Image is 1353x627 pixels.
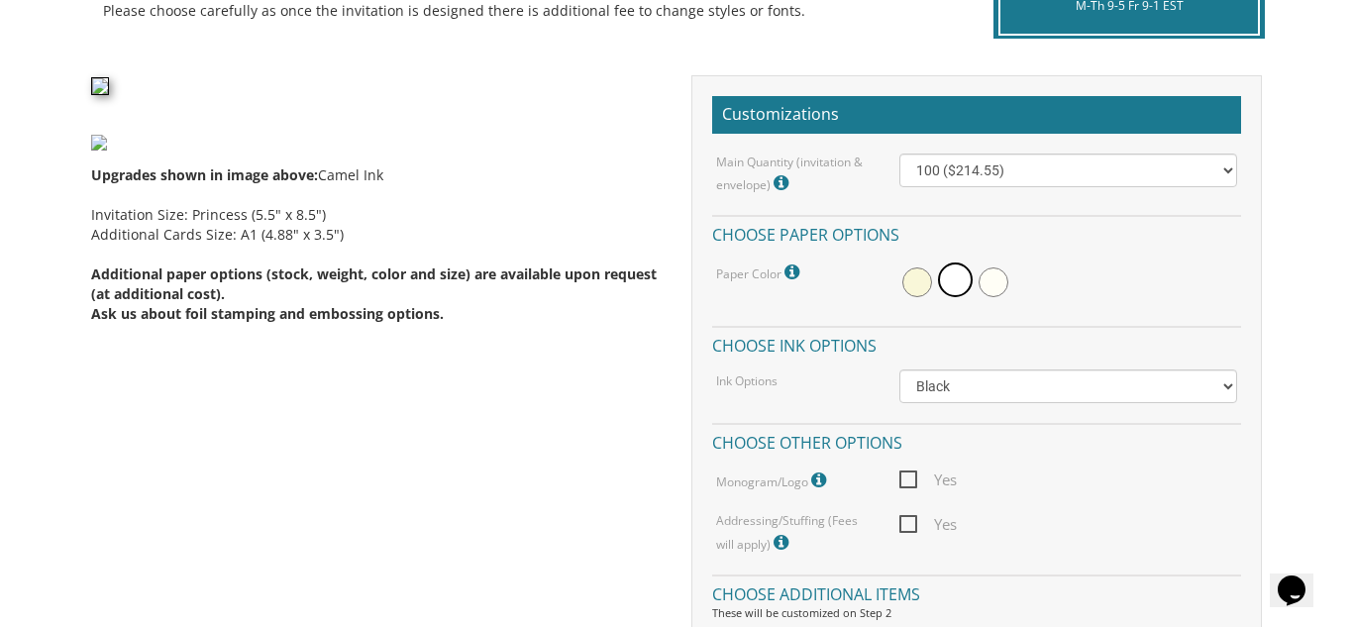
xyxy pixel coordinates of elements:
h4: Choose paper options [712,215,1241,250]
label: Monogram/Logo [716,468,831,493]
img: filter [91,77,109,95]
h2: Customizations [712,96,1241,134]
label: Ink Options [716,372,778,389]
span: Ask us about foil stamping and embossing options. [91,304,444,323]
span: Upgrades shown in image above: [91,165,318,184]
h4: Choose other options [712,423,1241,458]
h4: Choose ink options [712,326,1241,361]
label: Main Quantity (invitation & envelope) [716,154,870,196]
label: Paper Color [716,260,804,285]
span: Yes [899,468,957,492]
iframe: chat widget [1270,548,1333,607]
img: filter [91,135,165,151]
span: Yes [899,512,957,537]
div: These will be customized on Step 2 [712,605,1241,621]
span: Additional paper options (stock, weight, color and size) are available upon request (at additiona... [91,264,657,303]
h4: Choose additional items [712,575,1241,609]
label: Addressing/Stuffing (Fees will apply) [716,512,870,555]
div: Camel Ink Invitation Size: Princess (5.5" x 8.5") Additional Cards Size: A1 (4.88" x 3.5") [91,151,662,324]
